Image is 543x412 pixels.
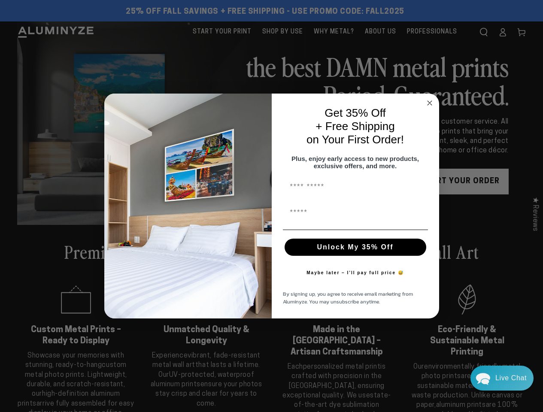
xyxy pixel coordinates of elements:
[291,155,419,170] span: Plus, enjoy early access to new products, exclusive offers, and more.
[315,120,394,133] span: + Free Shipping
[285,239,426,256] button: Unlock My 35% Off
[425,98,435,108] button: Close dialog
[302,264,408,282] button: Maybe later – I’ll pay full price 😅
[325,106,386,119] span: Get 35% Off
[470,366,534,391] div: Chat widget toggle
[495,366,527,391] div: Contact Us Directly
[306,133,404,146] span: on Your First Order!
[283,290,413,306] span: By signing up, you agree to receive email marketing from Aluminyze. You may unsubscribe anytime.
[104,94,272,318] img: 728e4f65-7e6c-44e2-b7d1-0292a396982f.jpeg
